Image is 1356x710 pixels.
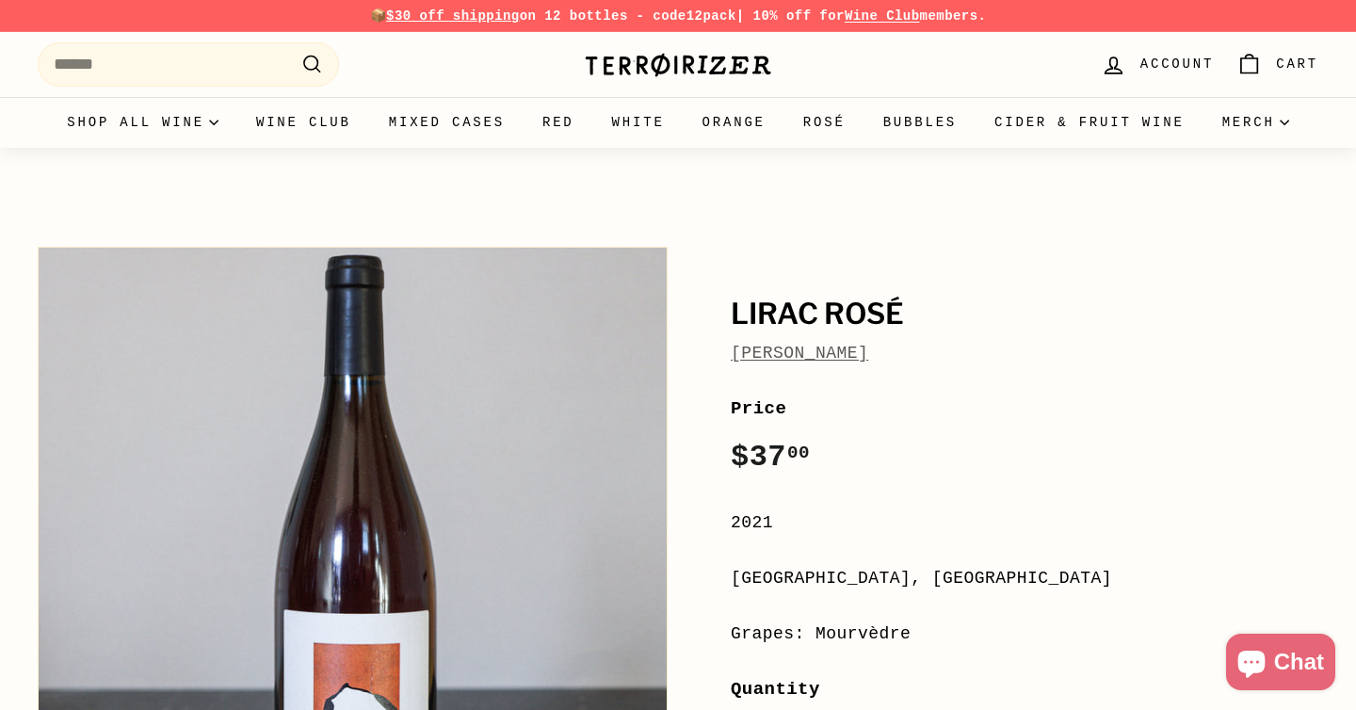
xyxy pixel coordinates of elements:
[1140,54,1214,74] span: Account
[1276,54,1318,74] span: Cart
[686,8,736,24] strong: 12pack
[1225,37,1330,92] a: Cart
[1203,97,1308,148] summary: Merch
[731,395,1318,423] label: Price
[976,97,1203,148] a: Cider & Fruit Wine
[731,344,868,363] a: [PERSON_NAME]
[731,440,810,475] span: $37
[237,97,370,148] a: Wine Club
[1090,37,1225,92] a: Account
[38,6,1318,26] p: 📦 on 12 bottles - code | 10% off for members.
[370,97,524,148] a: Mixed Cases
[731,621,1318,648] div: Grapes: Mourvèdre
[593,97,684,148] a: White
[1220,634,1341,695] inbox-online-store-chat: Shopify online store chat
[386,8,520,24] span: $30 off shipping
[731,299,1318,331] h1: Lirac Rosé
[48,97,237,148] summary: Shop all wine
[784,97,864,148] a: Rosé
[731,509,1318,537] div: 2021
[787,443,810,463] sup: 00
[684,97,784,148] a: Orange
[864,97,976,148] a: Bubbles
[731,565,1318,592] div: [GEOGRAPHIC_DATA], [GEOGRAPHIC_DATA]
[845,8,920,24] a: Wine Club
[524,97,593,148] a: Red
[731,675,1318,703] label: Quantity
